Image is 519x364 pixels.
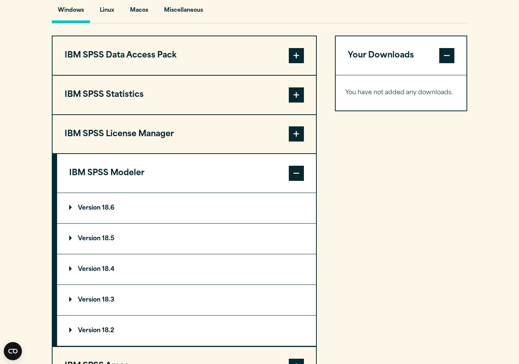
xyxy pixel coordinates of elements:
button: IBM SPSS Modeler [57,154,316,193]
button: Open CMP widget [4,342,22,360]
button: Linux [94,2,120,23]
button: Macos [124,2,154,23]
button: IBM SPSS Data Access Pack [53,36,316,75]
div: IBM SPSS Modeler [57,193,316,346]
button: Miscellaneous [158,2,209,23]
summary: Version 18.6 [57,193,316,223]
p: Version 18.2 [69,328,114,334]
div: Your Downloads [336,75,467,110]
p: Version 18.5 [69,236,115,242]
button: Windows [52,2,90,23]
p: You have not added any downloads. [345,87,457,98]
p: Version 18.6 [69,205,115,211]
button: IBM SPSS License Manager [53,115,316,154]
button: Your Downloads [336,36,467,75]
p: Version 18.4 [69,266,115,272]
summary: Version 18.3 [57,285,316,315]
summary: Version 18.4 [57,254,316,285]
summary: Version 18.2 [57,316,316,346]
summary: Version 18.5 [57,224,316,254]
button: IBM SPSS Statistics [53,76,316,114]
p: Version 18.3 [69,297,115,303]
